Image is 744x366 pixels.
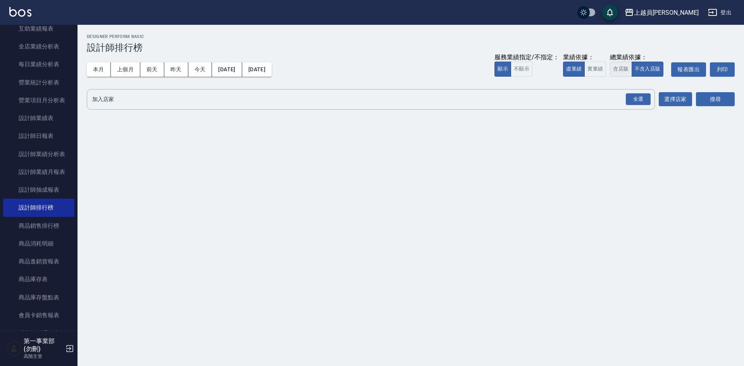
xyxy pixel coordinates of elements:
div: 業績依據： [563,53,606,62]
button: 本月 [87,62,111,77]
button: Open [624,92,652,107]
button: 選擇店家 [659,92,692,107]
a: 營業項目月分析表 [3,91,74,109]
div: 全選 [626,93,651,105]
a: 設計師業績分析表 [3,145,74,163]
button: 含店販 [610,62,632,77]
a: 設計師業績表 [3,109,74,127]
button: [DATE] [242,62,272,77]
button: 不含入店販 [632,62,664,77]
a: 設計師業績月報表 [3,163,74,181]
h3: 設計師排行榜 [87,42,735,53]
a: 商品消耗明細 [3,235,74,253]
div: 服務業績指定/不指定： [494,53,559,62]
a: 服務扣項明細表 [3,324,74,342]
div: 總業績依據： [610,53,667,62]
button: [DATE] [212,62,242,77]
button: save [602,5,618,20]
button: 今天 [188,62,212,77]
a: 設計師日報表 [3,127,74,145]
button: 顯示 [494,62,511,77]
button: 不顯示 [511,62,532,77]
img: Logo [9,7,31,17]
button: 上個月 [111,62,140,77]
a: 互助業績報表 [3,20,74,38]
a: 營業統計分析表 [3,74,74,91]
button: 前天 [140,62,164,77]
input: 店家名稱 [90,93,640,106]
p: 高階主管 [24,353,63,360]
button: 上越員[PERSON_NAME] [622,5,702,21]
h5: 第一事業部 (勿刪) [24,337,63,353]
img: Person [6,341,22,356]
a: 設計師排行榜 [3,199,74,217]
button: 登出 [705,5,735,20]
h2: Designer Perform Basic [87,34,735,39]
button: 搜尋 [696,92,735,107]
button: 實業績 [584,62,606,77]
button: 虛業績 [563,62,585,77]
button: 報表匯出 [671,62,706,77]
a: 會員卡銷售報表 [3,306,74,324]
a: 全店業績分析表 [3,38,74,55]
button: 列印 [710,62,735,77]
a: 每日業績分析表 [3,55,74,73]
a: 商品銷售排行榜 [3,217,74,235]
a: 設計師抽成報表 [3,181,74,199]
a: 商品進銷貨報表 [3,253,74,270]
a: 商品庫存盤點表 [3,289,74,306]
a: 商品庫存表 [3,270,74,288]
div: 上越員[PERSON_NAME] [634,8,699,17]
button: 昨天 [164,62,188,77]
